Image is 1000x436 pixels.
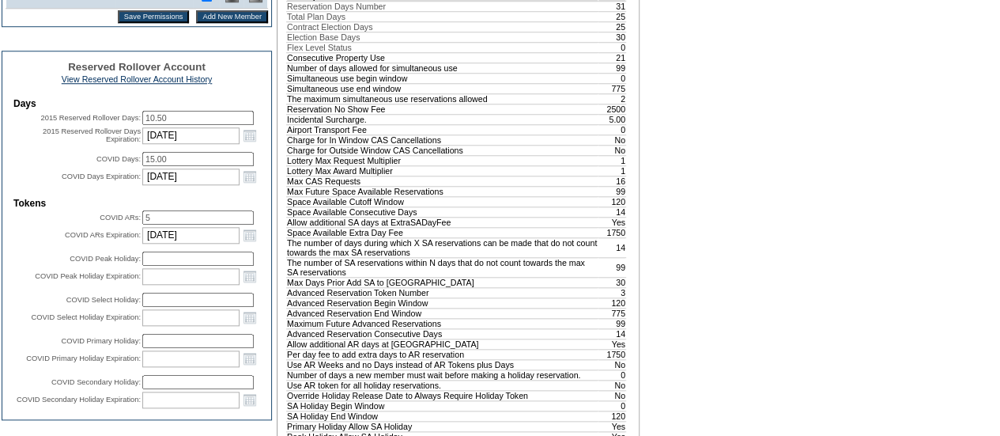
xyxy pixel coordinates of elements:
td: 30 [598,277,626,287]
td: Charge for In Window CAS Cancellations [287,135,598,145]
td: 120 [598,196,626,207]
label: COVID Secondary Holiday Expiration: [17,396,141,404]
td: Number of days allowed for simultaneous use [287,63,598,73]
span: Reserved Rollover Account [68,61,206,73]
td: Override Holiday Release Date to Always Require Holiday Token [287,390,598,400]
td: 99 [598,257,626,277]
td: Max CAS Requests [287,176,598,186]
td: Per day fee to add extra days to AR reservation [287,349,598,359]
label: COVID ARs: [100,214,141,222]
td: Airport Transport Fee [287,124,598,135]
a: Open the calendar popup. [241,350,258,367]
td: 3 [598,287,626,298]
td: 99 [598,63,626,73]
td: 14 [598,237,626,257]
td: Space Available Extra Day Fee [287,227,598,237]
td: Space Available Consecutive Days [287,207,598,217]
span: Reservation Days Number [287,2,386,11]
a: Open the calendar popup. [241,391,258,408]
td: 120 [598,411,626,421]
td: Primary Holiday Allow SA Holiday [287,421,598,431]
td: The number of days during which X SA reservations can be made that do not count towards the max S... [287,237,598,257]
a: Open the calendar popup. [241,127,258,144]
td: 25 [598,11,626,21]
td: Simultaneous use end window [287,83,598,93]
td: 1 [598,165,626,176]
td: Simultaneous use begin window [287,73,598,83]
td: Lottery Max Request Multiplier [287,155,598,165]
td: 1750 [598,349,626,359]
td: SA Holiday End Window [287,411,598,421]
td: No [598,135,626,145]
td: 2500 [598,104,626,114]
label: COVID Peak Holiday Expiration: [35,272,141,280]
span: Election Base Days [287,32,360,42]
td: 0 [598,124,626,135]
td: No [598,380,626,390]
label: COVID Peak Holiday: [70,255,141,263]
label: COVID Days Expiration: [62,173,141,180]
td: Days [13,98,260,109]
td: Use AR Weeks and no Days instead of AR Tokens plus Days [287,359,598,370]
td: 0 [598,400,626,411]
td: 5.00 [598,114,626,124]
td: 0 [598,42,626,52]
td: 1 [598,155,626,165]
td: 99 [598,318,626,328]
input: Add New Member [196,10,268,23]
input: Save Permissions [118,10,190,23]
td: Space Available Cutoff Window [287,196,598,207]
td: 2 [598,93,626,104]
td: Allow additional SA days at ExtraSADayFee [287,217,598,227]
td: Yes [598,421,626,431]
td: Charge for Outside Window CAS Cancellations [287,145,598,155]
td: 99 [598,186,626,196]
td: 14 [598,328,626,339]
a: View Reserved Rollover Account History [62,74,213,84]
label: COVID Select Holiday Expiration: [32,313,141,321]
label: COVID Secondary Holiday: [51,378,141,386]
a: Open the calendar popup. [241,267,258,285]
td: 31 [598,1,626,11]
td: SA Holiday Begin Window [287,400,598,411]
td: 0 [598,73,626,83]
td: Max Days Prior Add SA to [GEOGRAPHIC_DATA] [287,277,598,287]
label: 2015 Reserved Rollover Days: [40,114,141,122]
td: Lottery Max Award Multiplier [287,165,598,176]
td: Advanced Reservation Token Number [287,287,598,298]
label: COVID Select Holiday: [66,296,141,304]
td: Tokens [13,198,260,209]
td: Allow additional AR days at [GEOGRAPHIC_DATA] [287,339,598,349]
td: Advanced Reservation Begin Window [287,298,598,308]
td: The maximum simultaneous use reservations allowed [287,93,598,104]
td: 25 [598,21,626,32]
td: 120 [598,298,626,308]
span: Contract Election Days [287,22,372,32]
td: Maximum Future Advanced Reservations [287,318,598,328]
label: 2015 Reserved Rollover Days Expiration: [43,127,141,143]
td: Yes [598,339,626,349]
td: 16 [598,176,626,186]
td: Use AR token for all holiday reservations. [287,380,598,390]
td: Yes [598,217,626,227]
td: 1750 [598,227,626,237]
label: COVID Primary Holiday: [61,337,141,345]
td: No [598,390,626,400]
td: Advanced Reservation Consecutive Days [287,328,598,339]
label: COVID Primary Holiday Expiration: [26,354,141,362]
span: Total Plan Days [287,12,345,21]
td: Number of days a new member must wait before making a holiday reservation. [287,370,598,380]
td: 21 [598,52,626,63]
td: 775 [598,308,626,318]
td: No [598,145,626,155]
td: Advanced Reservation End Window [287,308,598,318]
a: Open the calendar popup. [241,168,258,185]
td: Incidental Surcharge. [287,114,598,124]
td: Consecutive Property Use [287,52,598,63]
a: Open the calendar popup. [241,226,258,244]
td: Max Future Space Available Reservations [287,186,598,196]
td: 775 [598,83,626,93]
td: 0 [598,370,626,380]
td: 30 [598,32,626,42]
td: The number of SA reservations within N days that do not count towards the max SA reservations [287,257,598,277]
